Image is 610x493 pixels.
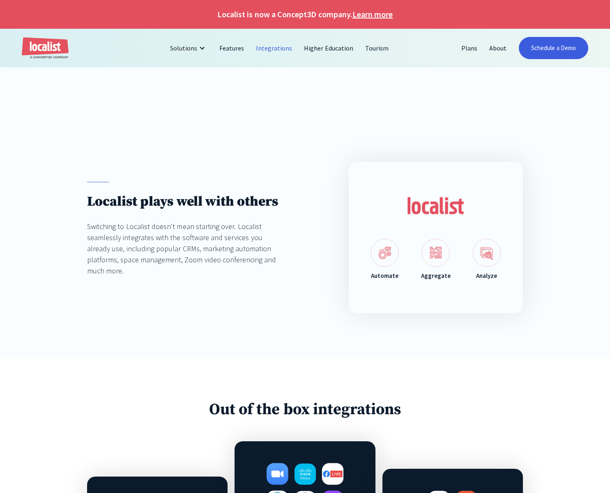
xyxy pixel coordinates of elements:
div: Analyze [476,271,497,281]
h1: Out of the box integrations [87,400,523,420]
a: Learn more [352,8,393,21]
a: Tourism [359,38,395,58]
a: About [483,38,513,58]
a: Integrations [250,38,298,58]
div: Solutions [170,43,197,53]
a: Schedule a Demo [519,37,588,59]
a: Higher Education [298,38,359,58]
a: home [22,37,69,59]
a: Features [214,38,250,58]
a: Plans [456,38,483,58]
div: Switching to Localist doesn't mean starting over. Localist seamlessly integrates with the softwar... [87,221,283,276]
h1: Localist plays well with others [87,193,283,210]
div: Solutions [164,38,214,58]
div: Aggregate [421,271,451,281]
div: Automate [371,271,398,281]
